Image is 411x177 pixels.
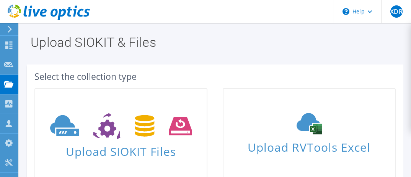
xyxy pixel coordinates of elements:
span: Upload RVTools Excel [223,137,395,154]
div: Select the collection type [34,72,396,81]
span: Upload SIOKIT Files [35,141,207,157]
svg: \n [342,8,349,15]
span: XDR [390,5,403,18]
h1: Upload SIOKIT & Files [31,36,396,49]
